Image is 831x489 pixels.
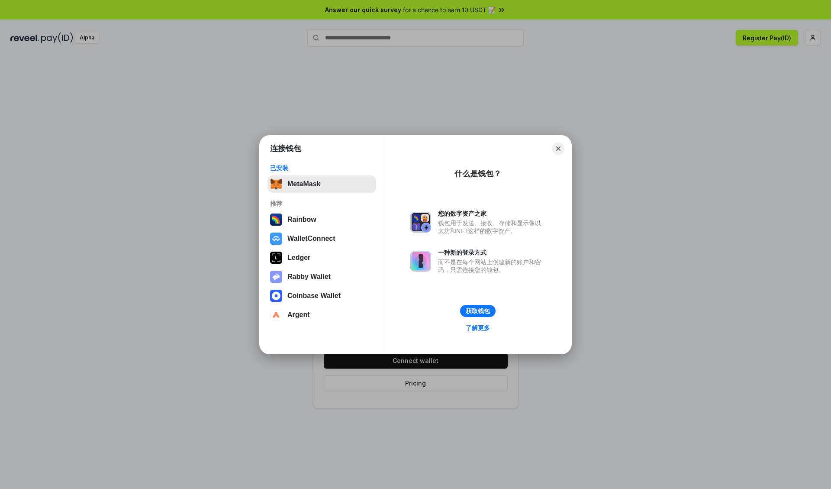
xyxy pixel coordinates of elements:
[287,254,310,262] div: Ledger
[466,307,490,315] div: 获取钱包
[410,251,431,272] img: svg+xml,%3Csvg%20xmlns%3D%22http%3A%2F%2Fwww.w3.org%2F2000%2Fsvg%22%20fill%3D%22none%22%20viewBox...
[454,168,501,179] div: 什么是钱包？
[267,211,376,228] button: Rainbow
[267,249,376,266] button: Ledger
[267,268,376,285] button: Rabby Wallet
[438,210,545,217] div: 您的数字资产之家
[287,180,320,188] div: MetaMask
[267,175,376,193] button: MetaMask
[270,233,282,245] img: svg+xml,%3Csvg%20width%3D%2228%22%20height%3D%2228%22%20viewBox%3D%220%200%2028%2028%22%20fill%3D...
[461,322,495,334] a: 了解更多
[287,311,310,319] div: Argent
[270,271,282,283] img: svg+xml,%3Csvg%20xmlns%3D%22http%3A%2F%2Fwww.w3.org%2F2000%2Fsvg%22%20fill%3D%22none%22%20viewBox...
[287,292,341,300] div: Coinbase Wallet
[466,324,490,332] div: 了解更多
[270,143,301,154] h1: 连接钱包
[552,142,564,155] button: Close
[270,164,374,172] div: 已安装
[460,305,496,317] button: 获取钱包
[287,235,335,243] div: WalletConnect
[438,258,545,274] div: 而不是在每个网站上创建新的账户和密码，只需连接您的钱包。
[267,230,376,247] button: WalletConnect
[270,178,282,190] img: svg+xml,%3Csvg%20fill%3D%22none%22%20height%3D%2233%22%20viewBox%3D%220%200%2035%2033%22%20width%...
[287,216,316,223] div: Rainbow
[267,287,376,304] button: Coinbase Wallet
[438,249,545,256] div: 一种新的登录方式
[438,219,545,235] div: 钱包用于发送、接收、存储和显示像以太坊和NFT这样的数字资产。
[287,273,331,281] div: Rabby Wallet
[270,214,282,226] img: svg+xml,%3Csvg%20width%3D%22120%22%20height%3D%22120%22%20viewBox%3D%220%200%20120%20120%22%20fil...
[270,252,282,264] img: svg+xml,%3Csvg%20xmlns%3D%22http%3A%2F%2Fwww.w3.org%2F2000%2Fsvg%22%20width%3D%2228%22%20height%3...
[267,306,376,324] button: Argent
[270,309,282,321] img: svg+xml,%3Csvg%20width%3D%2228%22%20height%3D%2228%22%20viewBox%3D%220%200%2028%2028%22%20fill%3D...
[410,212,431,233] img: svg+xml,%3Csvg%20xmlns%3D%22http%3A%2F%2Fwww.w3.org%2F2000%2Fsvg%22%20fill%3D%22none%22%20viewBox...
[270,290,282,302] img: svg+xml,%3Csvg%20width%3D%2228%22%20height%3D%2228%22%20viewBox%3D%220%200%2028%2028%22%20fill%3D...
[270,200,374,207] div: 推荐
